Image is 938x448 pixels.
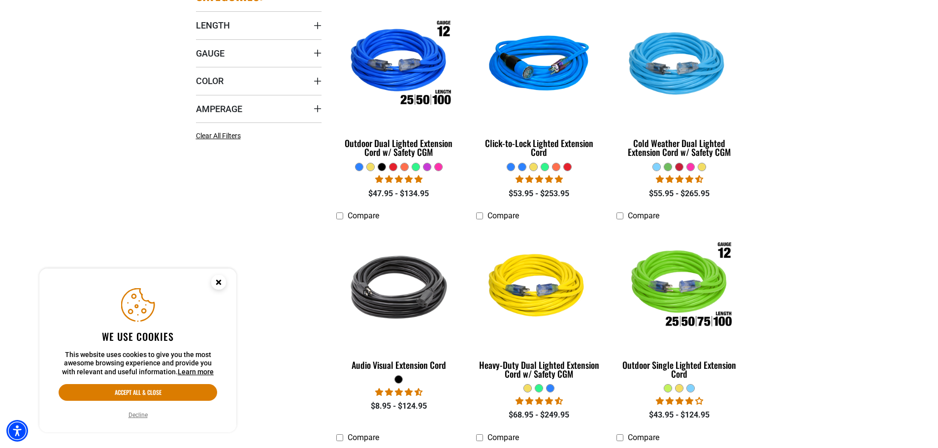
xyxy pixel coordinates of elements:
[476,360,602,378] div: Heavy-Duty Dual Lighted Extension Cord w/ Safety CGM
[6,420,28,442] div: Accessibility Menu
[375,388,422,397] span: 4.70 stars
[336,226,462,375] a: black Audio Visual Extension Cord
[516,175,563,184] span: 4.87 stars
[196,103,242,115] span: Amperage
[196,48,225,59] span: Gauge
[178,368,214,376] a: This website uses cookies to give you the most awesome browsing experience and provide you with r...
[336,188,462,200] div: $47.95 - $134.95
[39,269,236,433] aside: Cookie Consent
[617,230,742,343] img: Outdoor Single Lighted Extension Cord
[616,409,742,421] div: $43.95 - $124.95
[616,188,742,200] div: $55.95 - $265.95
[336,400,462,412] div: $8.95 - $124.95
[616,4,742,162] a: Light Blue Cold Weather Dual Lighted Extension Cord w/ Safety CGM
[196,20,230,31] span: Length
[476,226,602,384] a: yellow Heavy-Duty Dual Lighted Extension Cord w/ Safety CGM
[487,433,519,442] span: Compare
[477,230,601,343] img: yellow
[487,211,519,220] span: Compare
[616,360,742,378] div: Outdoor Single Lighted Extension Cord
[196,132,241,140] span: Clear All Filters
[656,396,703,406] span: 4.00 stars
[616,139,742,156] div: Cold Weather Dual Lighted Extension Cord w/ Safety CGM
[196,131,245,141] a: Clear All Filters
[476,4,602,162] a: blue Click-to-Lock Lighted Extension Cord
[336,139,462,156] div: Outdoor Dual Lighted Extension Cord w/ Safety CGM
[336,360,462,369] div: Audio Visual Extension Cord
[126,410,151,420] button: Decline
[476,188,602,200] div: $53.95 - $253.95
[201,269,236,299] button: Close this option
[336,4,462,162] a: Outdoor Dual Lighted Extension Cord w/ Safety CGM Outdoor Dual Lighted Extension Cord w/ Safety CGM
[196,75,224,87] span: Color
[476,409,602,421] div: $68.95 - $249.95
[59,384,217,401] button: Accept all & close
[617,9,742,122] img: Light Blue
[656,175,703,184] span: 4.62 stars
[628,211,659,220] span: Compare
[196,95,322,122] summary: Amperage
[476,139,602,156] div: Click-to-Lock Lighted Extension Cord
[196,39,322,67] summary: Gauge
[59,351,217,377] p: This website uses cookies to give you the most awesome browsing experience and provide you with r...
[196,67,322,94] summary: Color
[616,226,742,384] a: Outdoor Single Lighted Extension Cord Outdoor Single Lighted Extension Cord
[348,433,379,442] span: Compare
[59,330,217,343] h2: We use cookies
[348,211,379,220] span: Compare
[628,433,659,442] span: Compare
[196,11,322,39] summary: Length
[337,230,461,343] img: black
[516,396,563,406] span: 4.64 stars
[375,175,422,184] span: 4.81 stars
[337,9,461,122] img: Outdoor Dual Lighted Extension Cord w/ Safety CGM
[477,9,601,122] img: blue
